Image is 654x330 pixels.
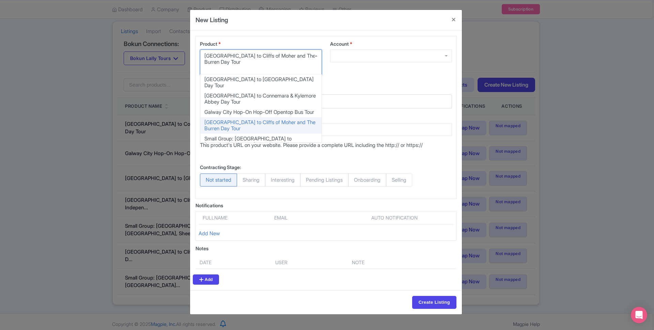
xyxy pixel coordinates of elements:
[200,74,322,91] div: [GEOGRAPHIC_DATA] to [GEOGRAPHIC_DATA] Day Tour
[199,230,220,237] a: Add New
[631,307,647,323] div: Open Intercom Messenger
[412,296,456,309] input: Create Listing
[300,174,348,186] span: Pending Listings
[200,85,452,92] label: Mapping to reseller platform
[196,256,271,269] th: Date
[270,214,317,224] th: Email
[335,214,453,224] th: Auto notification
[386,174,412,186] span: Selling
[348,174,386,186] span: Onboarding
[196,15,228,25] h4: New Listing
[446,10,462,29] button: Close
[193,274,219,285] a: Add
[271,256,348,269] th: User
[265,174,300,186] span: Interesting
[204,97,439,105] input: Select a product to map
[196,202,456,209] div: Notifications
[200,91,322,107] div: [GEOGRAPHIC_DATA] to Connemara & Kylemore Abbey Day Tour
[330,41,349,47] span: Account
[196,245,456,252] div: Notes
[199,214,270,224] th: Fullname
[200,164,241,171] label: Contracting Stage:
[348,256,426,269] th: Note
[200,174,237,186] span: Not started
[200,134,322,156] div: Small Group: [GEOGRAPHIC_DATA] to [GEOGRAPHIC_DATA], Sheepdogs and Castle Tour
[200,41,217,47] span: Product
[204,53,317,65] div: [GEOGRAPHIC_DATA] to Cliffs of Moher and The Burren Day Tour
[200,107,322,117] div: Galway City Hop-On Hop-Off Opentop Bus Tour
[237,174,265,186] span: Sharing
[200,141,452,149] p: This product's URL on your website. Please provide a complete URL including the http:// or https://
[200,117,322,134] div: [GEOGRAPHIC_DATA] to Cliffs of Moher and The Burren Day Tour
